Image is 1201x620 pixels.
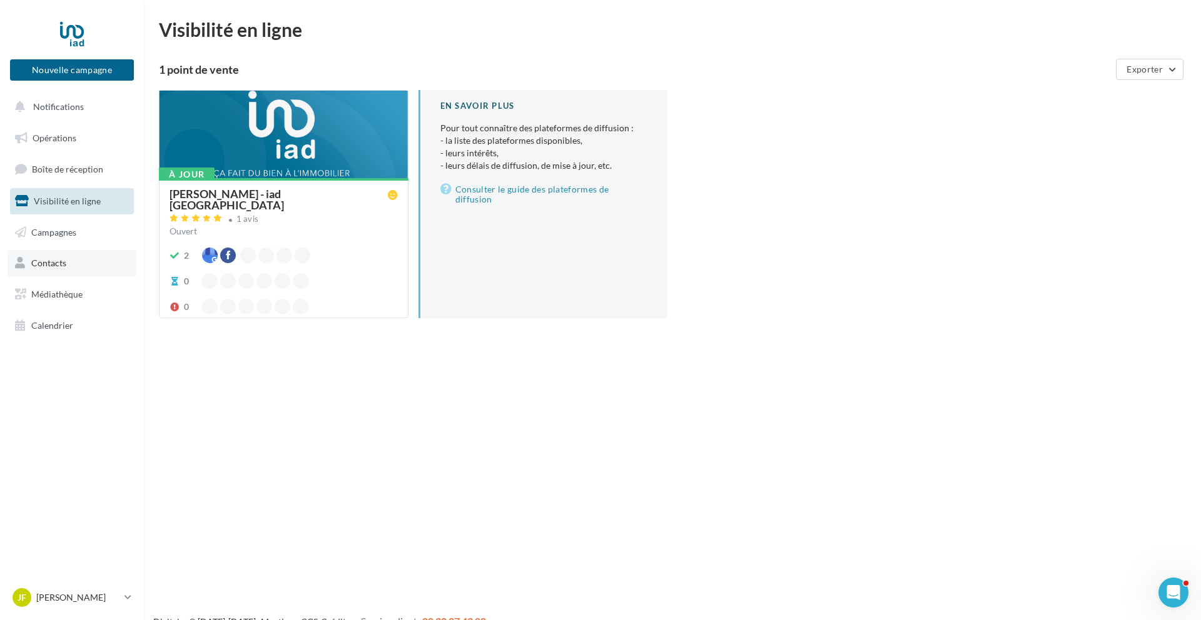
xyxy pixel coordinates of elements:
[170,226,197,236] span: Ouvert
[8,281,136,307] a: Médiathèque
[10,586,134,609] a: JF [PERSON_NAME]
[170,188,388,211] div: [PERSON_NAME] - iad [GEOGRAPHIC_DATA]
[31,289,83,299] span: Médiathèque
[36,591,119,604] p: [PERSON_NAME]
[8,312,136,339] a: Calendrier
[1127,64,1163,74] span: Exporter
[31,320,73,331] span: Calendrier
[18,591,26,604] span: JF
[8,125,136,151] a: Opérations
[440,159,648,172] li: - leurs délais de diffusion, de mise à jour, etc.
[8,94,131,120] button: Notifications
[236,215,259,223] div: 1 avis
[440,182,648,207] a: Consulter le guide des plateformes de diffusion
[33,132,76,143] span: Opérations
[8,219,136,246] a: Campagnes
[159,167,215,181] div: À jour
[440,134,648,147] li: - la liste des plateformes disponibles,
[8,250,136,276] a: Contacts
[10,59,134,81] button: Nouvelle campagne
[33,101,84,112] span: Notifications
[8,188,136,214] a: Visibilité en ligne
[184,301,189,313] div: 0
[440,100,648,112] div: En savoir plus
[31,257,66,268] span: Contacts
[34,196,101,206] span: Visibilité en ligne
[159,20,1186,39] div: Visibilité en ligne
[32,164,103,174] span: Boîte de réception
[184,275,189,287] div: 0
[1158,577,1188,607] iframe: Intercom live chat
[440,122,648,172] p: Pour tout connaître des plateformes de diffusion :
[184,249,189,262] div: 2
[440,147,648,159] li: - leurs intérêts,
[31,226,76,237] span: Campagnes
[1116,59,1183,80] button: Exporter
[8,156,136,182] a: Boîte de réception
[159,64,1111,75] div: 1 point de vente
[170,212,398,227] a: 1 avis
